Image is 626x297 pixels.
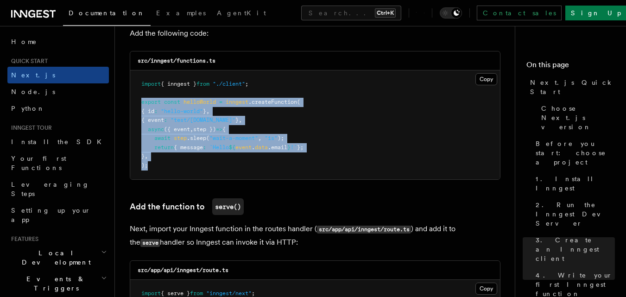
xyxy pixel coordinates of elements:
[11,155,66,171] span: Your first Functions
[297,99,300,105] span: (
[301,6,401,20] button: Search...Ctrl+K
[526,59,615,74] h4: On this page
[130,222,500,249] p: Next, import your Inngest function in the routes handler ( ) and add it to the handler so Inngest...
[239,117,242,123] span: ,
[297,144,304,151] span: };
[532,135,615,171] a: Before you start: choose a project
[161,290,190,297] span: { serve }
[530,78,615,96] span: Next.js Quick Start
[164,126,190,133] span: ({ event
[7,271,109,297] button: Events & Triggers
[252,144,255,151] span: .
[148,126,164,133] span: async
[193,126,216,133] span: step })
[265,135,278,141] span: "1s"
[317,226,411,234] code: src/app/api/inngest/route.ts
[209,144,229,151] span: `Hello
[138,57,215,64] code: src/inngest/functions.ts
[212,198,244,215] code: serve()
[7,245,109,271] button: Local Development
[11,37,37,46] span: Home
[255,144,268,151] span: data
[258,135,261,141] span: ,
[532,171,615,196] a: 1. Install Inngest
[141,108,154,114] span: { id
[11,105,45,112] span: Python
[7,33,109,50] a: Home
[11,71,55,79] span: Next.js
[206,108,209,114] span: ,
[141,153,145,159] span: }
[174,135,187,141] span: step
[141,290,161,297] span: import
[235,144,252,151] span: event
[190,126,193,133] span: ,
[7,83,109,100] a: Node.js
[532,232,615,267] a: 3. Create an Inngest client
[252,290,255,297] span: ;
[206,290,252,297] span: "inngest/next"
[287,144,291,151] span: }
[7,150,109,176] a: Your first Functions
[141,81,161,87] span: import
[7,100,109,117] a: Python
[196,81,209,87] span: from
[440,7,462,19] button: Toggle dark mode
[7,248,101,267] span: Local Development
[203,108,206,114] span: }
[248,99,297,105] span: .createFunction
[222,126,226,133] span: {
[69,9,145,17] span: Documentation
[526,74,615,100] a: Next.js Quick Start
[183,99,216,105] span: helloWorld
[164,99,180,105] span: const
[541,104,615,132] span: Choose Next.js version
[161,81,196,87] span: { inngest }
[11,207,91,223] span: Setting up your app
[235,117,239,123] span: }
[174,144,203,151] span: { message
[138,267,228,273] code: src/app/api/inngest/route.ts
[245,81,248,87] span: ;
[164,117,167,123] span: :
[161,108,203,114] span: "hello-world"
[203,144,206,151] span: :
[11,138,107,145] span: Install the SDK
[141,99,161,105] span: export
[477,6,562,20] a: Contact sales
[211,3,272,25] a: AgentKit
[11,181,89,197] span: Leveraging Steps
[187,135,206,141] span: .sleep
[145,153,148,159] span: ,
[7,124,52,132] span: Inngest tour
[536,235,615,263] span: 3. Create an Inngest client
[7,274,101,293] span: Events & Triggers
[130,13,500,40] p: Inside your directory create a new file called where you will define Inngest functions. Add the f...
[11,88,55,95] span: Node.js
[206,135,209,141] span: (
[141,162,148,169] span: );
[7,176,109,202] a: Leveraging Steps
[229,144,235,151] span: ${
[171,117,235,123] span: "test/[DOMAIN_NAME]"
[7,133,109,150] a: Install the SDK
[63,3,151,26] a: Documentation
[154,135,171,141] span: await
[156,9,206,17] span: Examples
[213,81,245,87] span: "./client"
[291,144,297,151] span: !`
[216,126,222,133] span: =>
[375,8,396,18] kbd: Ctrl+K
[190,290,203,297] span: from
[537,100,615,135] a: Choose Next.js version
[536,200,615,228] span: 2. Run the Inngest Dev Server
[278,135,284,141] span: );
[151,3,211,25] a: Examples
[268,144,287,151] span: .email
[217,9,266,17] span: AgentKit
[475,73,497,85] button: Copy
[475,283,497,295] button: Copy
[209,135,258,141] span: "wait-a-moment"
[532,196,615,232] a: 2. Run the Inngest Dev Server
[7,57,48,65] span: Quick start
